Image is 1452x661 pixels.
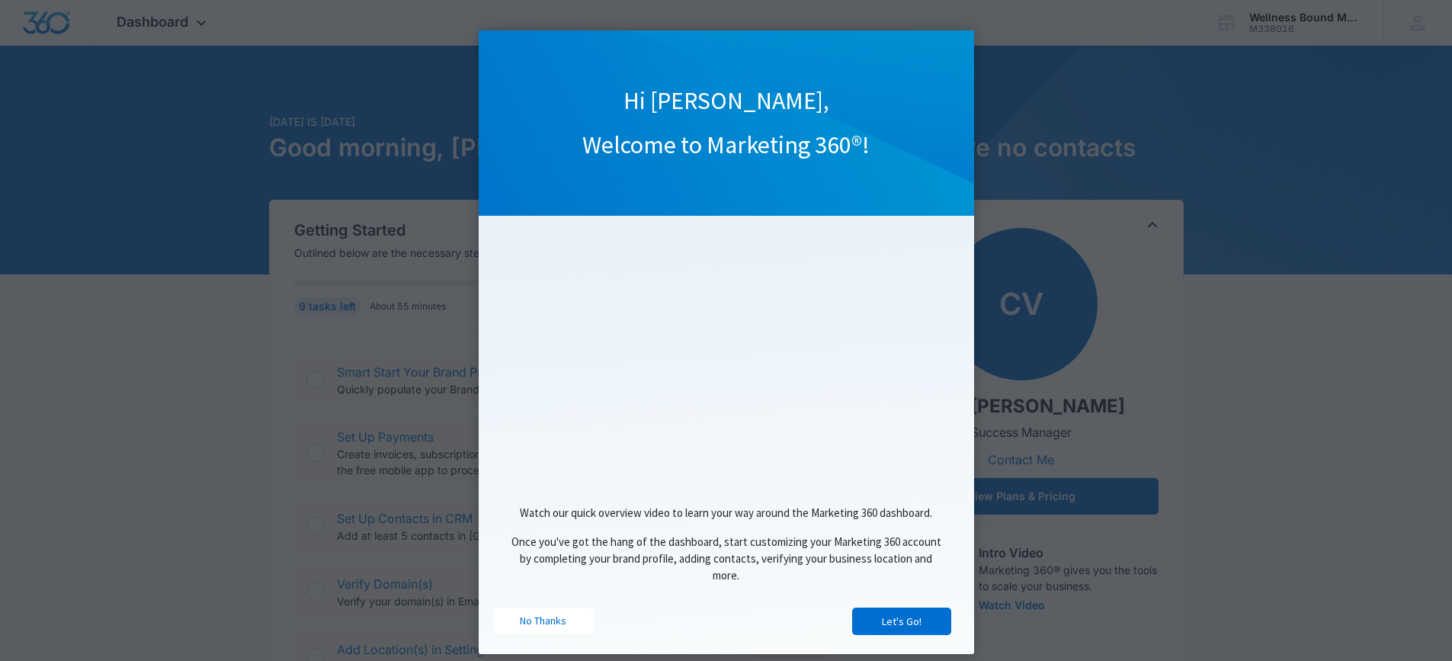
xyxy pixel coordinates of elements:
[479,130,974,162] h1: Welcome to Marketing 360®!
[852,608,951,635] a: Let's Go!
[520,505,932,520] span: Watch our quick overview video to learn your way around the Marketing 360 dashboard.
[511,534,941,583] span: Once you've got the hang of the dashboard, start customizing your Marketing 360 account by comple...
[479,85,974,117] h1: Hi [PERSON_NAME],
[494,608,593,634] a: No Thanks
